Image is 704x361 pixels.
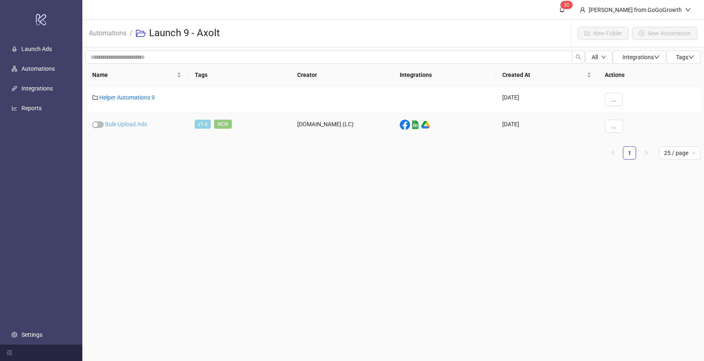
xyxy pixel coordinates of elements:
span: v1.4 [195,120,211,129]
li: Previous Page [606,146,620,160]
h3: Launch 9 - Axolt [149,27,220,40]
span: Tags [676,54,694,60]
span: Name [92,70,175,79]
th: Tags [188,64,291,86]
span: down [685,7,691,13]
button: Alldown [585,51,613,64]
span: ... [611,96,616,103]
span: down [654,54,660,60]
a: Automations [87,28,128,37]
th: Name [86,64,188,86]
button: right [639,146,653,160]
span: user [580,7,585,13]
span: search [576,54,581,60]
span: 3 [564,2,566,8]
a: Automations [21,65,55,72]
th: Actions [598,64,701,86]
sup: 30 [560,1,573,9]
span: bell [559,7,565,12]
button: left [606,146,620,160]
span: Created At [502,70,585,79]
a: Helper Automations 9 [99,94,155,101]
a: 1 [623,147,636,159]
span: NEW [214,120,232,129]
span: 0 [566,2,569,8]
span: folder [92,95,98,100]
li: / [130,20,133,46]
span: All [592,54,598,60]
span: menu-fold [7,350,12,356]
li: 1 [623,146,636,160]
button: ... [605,93,623,106]
div: [DATE] [496,113,598,140]
span: left [611,150,615,155]
a: Integrations [21,85,53,92]
button: Integrationsdown [613,51,666,64]
button: Tagsdown [666,51,701,64]
button: New Folder [578,27,629,40]
span: 25 / page [664,147,696,159]
a: Launch Ads [21,46,52,52]
button: New Automation [632,27,697,40]
span: right [643,150,648,155]
li: Next Page [639,146,653,160]
span: down [688,54,694,60]
div: Page Size [659,146,701,160]
a: Reports [21,105,42,111]
a: Settings [21,331,42,338]
th: Created At [496,64,598,86]
span: ... [611,123,616,130]
th: Creator [291,64,393,86]
button: ... [605,120,623,133]
th: Integrations [393,64,496,86]
div: [DOMAIN_NAME] (LC) [291,113,393,140]
div: [DATE] [496,86,598,113]
span: down [601,55,606,60]
a: Bulk-Upload Ads [105,121,147,127]
div: [PERSON_NAME] from GoGoGrowth [585,5,685,14]
span: Integrations [622,54,660,60]
span: folder-open [136,28,146,38]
